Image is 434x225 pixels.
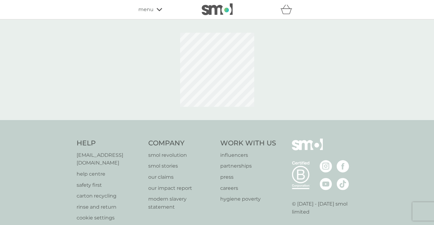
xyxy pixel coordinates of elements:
[220,173,276,181] a: press
[77,170,142,178] a: help centre
[77,203,142,211] a: rinse and return
[202,3,233,15] img: smol
[220,139,276,148] h4: Work With Us
[148,195,214,211] a: modern slavery statement
[220,162,276,170] a: partnerships
[77,192,142,200] a: carton recycling
[280,3,296,16] div: basket
[77,214,142,222] a: cookie settings
[77,151,142,167] a: [EMAIL_ADDRESS][DOMAIN_NAME]
[292,139,323,160] img: smol
[148,139,214,148] h4: Company
[148,173,214,181] a: our claims
[77,139,142,148] h4: Help
[220,151,276,159] a: influencers
[148,162,214,170] a: smol stories
[320,178,332,190] img: visit the smol Youtube page
[220,184,276,192] a: careers
[337,178,349,190] img: visit the smol Tiktok page
[220,195,276,203] a: hygiene poverty
[320,160,332,173] img: visit the smol Instagram page
[138,6,154,14] span: menu
[77,181,142,189] a: safety first
[292,200,358,216] p: © [DATE] - [DATE] smol limited
[148,184,214,192] a: our impact report
[148,151,214,159] a: smol revolution
[337,160,349,173] img: visit the smol Facebook page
